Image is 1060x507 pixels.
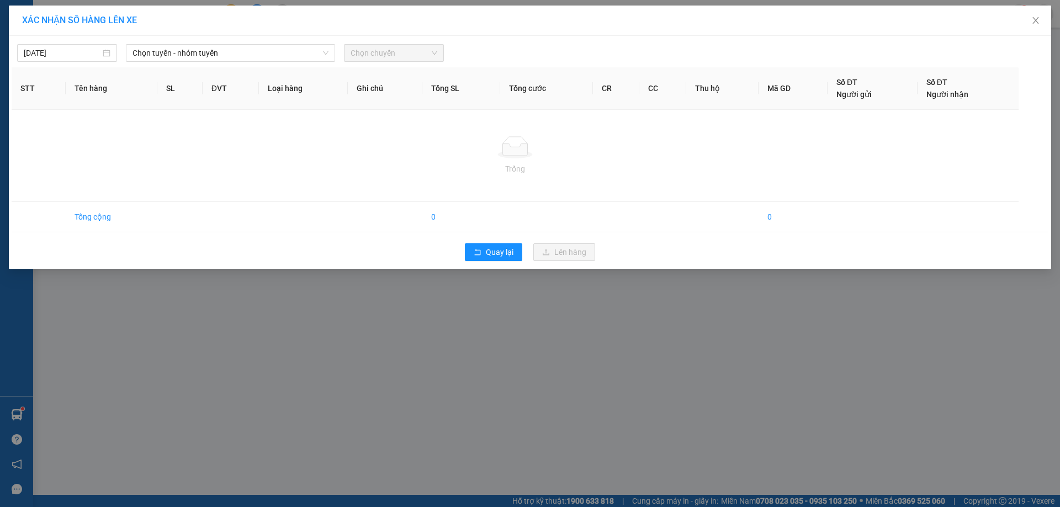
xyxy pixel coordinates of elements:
span: Số ĐT [926,78,947,87]
span: Số ĐT [836,78,857,87]
td: 0 [759,202,828,232]
span: rollback [474,248,481,257]
span: Người gửi [836,90,872,99]
div: Trống [20,163,1010,175]
th: Thu hộ [686,67,758,110]
th: CC [639,67,686,110]
img: logo [6,37,28,92]
span: close [1031,16,1040,25]
span: XÁC NHẬN SỐ HÀNG LÊN XE [22,15,137,25]
span: ↔ [GEOGRAPHIC_DATA] [38,65,121,82]
th: SL [157,67,202,110]
span: down [322,50,329,56]
span: VPDN1409250139 [127,67,207,79]
span: Quay lại [486,246,513,258]
th: Loại hàng [259,67,348,110]
td: Tổng cộng [66,202,157,232]
input: 14/09/2025 [24,47,100,59]
button: uploadLên hàng [533,243,595,261]
strong: CHUYỂN PHÁT NHANH HK BUSLINES [40,9,115,45]
span: ↔ [GEOGRAPHIC_DATA] [34,56,121,82]
span: SAPA, LÀO CAI ↔ [GEOGRAPHIC_DATA] [34,47,121,82]
th: Ghi chú [348,67,423,110]
th: Tổng cước [500,67,593,110]
button: rollbackQuay lại [465,243,522,261]
th: Mã GD [759,67,828,110]
th: Tên hàng [66,67,157,110]
th: Tổng SL [422,67,500,110]
span: Người nhận [926,90,968,99]
th: STT [12,67,66,110]
th: CR [593,67,640,110]
button: Close [1020,6,1051,36]
td: 0 [422,202,500,232]
span: Chọn tuyến - nhóm tuyến [132,45,328,61]
span: Chọn chuyến [351,45,437,61]
th: ĐVT [203,67,259,110]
